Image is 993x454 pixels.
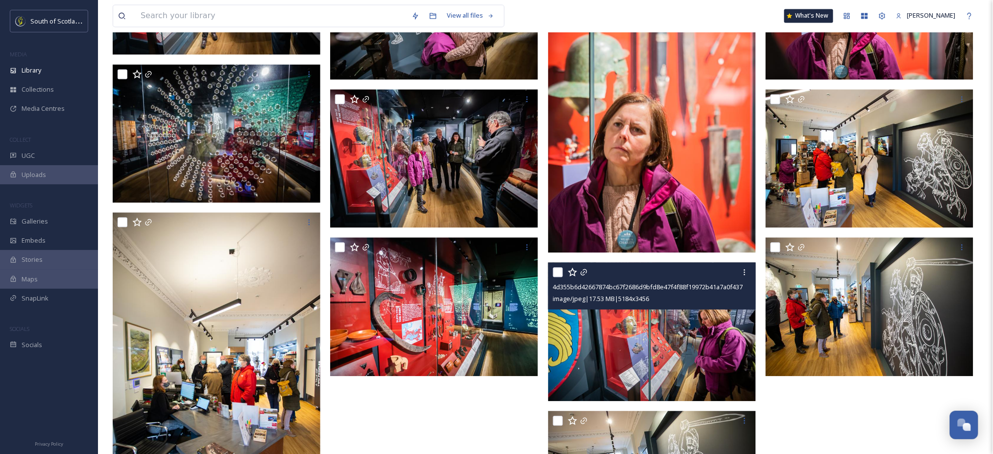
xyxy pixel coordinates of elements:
[22,255,43,264] span: Stories
[553,295,650,303] span: image/jpeg | 17.53 MB | 5184 x 3456
[22,151,35,160] span: UGC
[136,5,407,27] input: Search your library
[10,50,27,58] span: MEDIA
[30,16,142,25] span: South of Scotland Destination Alliance
[113,65,320,203] img: fb4f7ec50b6a18dfe5835a9b577094d0a7fe5b6d34daa2ed2844df6d7749d73a.jpg
[22,104,65,113] span: Media Centres
[22,294,48,303] span: SnapLink
[35,437,63,449] a: Privacy Policy
[16,16,25,26] img: images.jpeg
[22,66,41,75] span: Library
[907,11,956,20] span: [PERSON_NAME]
[10,202,32,209] span: WIDGETS
[330,89,538,228] img: a489d86704df54fe1750c10d7abe1859bbf5e511d450c75b594b3560e089ca67.jpg
[330,238,538,377] img: 7228db50117b51358bfd86c81fcf9e6f4021f8aa1405d3d7a8dbf5779de344b8.jpg
[22,217,48,226] span: Galleries
[766,89,973,228] img: 5c2005eb66d4a6017dd7144b3cdcbd14e6e4128f2b625358dc45aff835d5feac.jpg
[22,236,46,245] span: Embeds
[22,275,38,284] span: Maps
[10,136,31,143] span: COLLECT
[442,6,499,25] a: View all files
[553,282,782,292] span: 4d355b6d42667874bc67f2686d9bfd8e47f4f88f19972b41a7a0f43707ee4b57.jpg
[548,263,756,402] img: 4d355b6d42667874bc67f2686d9bfd8e47f4f88f19972b41a7a0f43707ee4b57.jpg
[950,411,978,439] button: Open Chat
[22,170,46,179] span: Uploads
[10,325,29,332] span: SOCIALS
[22,340,42,350] span: Socials
[784,9,833,23] a: What's New
[35,441,63,447] span: Privacy Policy
[766,238,973,377] img: ac5cdfcea9f919c5499a2fdd28001b3b76155c37b85e84b63525b2cdea663e3e.jpg
[22,85,54,94] span: Collections
[891,6,961,25] a: [PERSON_NAME]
